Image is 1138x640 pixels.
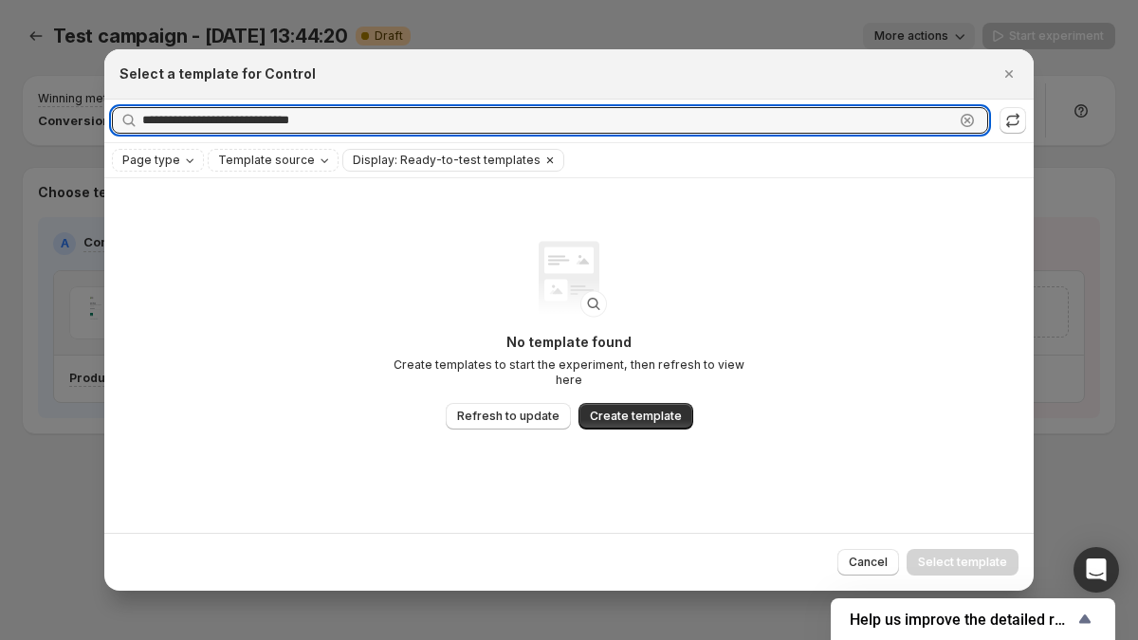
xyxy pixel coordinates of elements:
[218,153,315,168] span: Template source
[541,150,560,171] button: Clear
[996,61,1022,87] button: Close
[209,150,338,171] button: Template source
[113,150,203,171] button: Page type
[578,403,693,430] button: Create template
[379,357,759,388] p: Create templates to start the experiment, then refresh to view here
[122,153,180,168] span: Page type
[353,153,541,168] span: Display: Ready-to-test templates
[850,608,1096,631] button: Show survey - Help us improve the detailed report for A/B campaigns
[379,333,759,352] p: No template found
[457,409,560,424] span: Refresh to update
[590,409,682,424] span: Create template
[119,64,316,83] h2: Select a template for Control
[1074,547,1119,593] div: Open Intercom Messenger
[958,111,977,130] button: Clear
[343,150,541,171] button: Display: Ready-to-test templates
[850,611,1074,629] span: Help us improve the detailed report for A/B campaigns
[446,403,571,430] button: Refresh to update
[837,549,899,576] button: Cancel
[849,555,888,570] span: Cancel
